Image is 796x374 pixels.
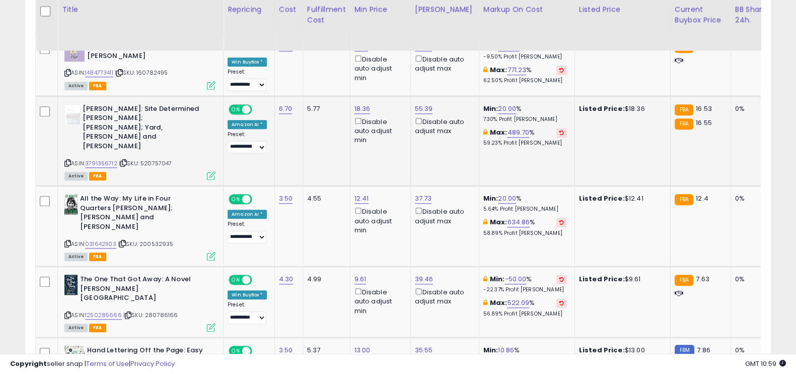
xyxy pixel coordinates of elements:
b: Min: [483,194,498,203]
a: 634.86 [507,217,530,227]
p: 5.64% Profit [PERSON_NAME] [483,206,567,213]
img: 31jd3w860EL._SL40_.jpg [64,104,80,124]
div: $18.36 [579,104,663,113]
p: 59.23% Profit [PERSON_NAME] [483,140,567,147]
div: Preset: [228,221,267,243]
div: Min Price [354,4,406,15]
span: | SKU: 160782495 [115,69,168,77]
small: FBA [675,104,693,115]
div: 5.77 [307,104,342,113]
b: Listed Price: [579,104,625,113]
a: 1250285666 [85,311,122,320]
div: Title [62,4,219,15]
div: Disable auto adjust min [354,53,403,82]
b: Max: [490,128,508,137]
a: 0316421103 [85,240,116,248]
div: 0% [735,194,768,203]
b: The One That Got Away: A Novel [PERSON_NAME][GEOGRAPHIC_DATA] [80,275,202,305]
a: 1484773411 [85,69,113,77]
div: Cost [279,4,299,15]
div: % [483,104,567,123]
b: [PERSON_NAME]: Site Determined [PERSON_NAME]; [PERSON_NAME]; Yard, [PERSON_NAME] and [PERSON_NAME] [83,104,205,154]
span: OFF [251,276,267,284]
img: 41ybr3IkB4L._SL40_.jpg [64,194,78,214]
a: 55.39 [415,104,433,114]
a: 522.09 [507,298,529,308]
div: % [483,42,567,60]
b: Listed Price: [579,194,625,203]
div: Preset: [228,301,267,324]
div: Disable auto adjust max [415,206,471,225]
p: 58.89% Profit [PERSON_NAME] [483,230,567,237]
p: -22.37% Profit [PERSON_NAME] [483,286,567,293]
a: 3.50 [279,194,293,204]
div: Markup on Cost [483,4,570,15]
a: Terms of Use [86,359,129,368]
b: Hope (Wish Series, 3) [Hardcover] [PERSON_NAME] [87,42,209,63]
span: ON [230,195,242,204]
span: All listings currently available for purchase on Amazon [64,324,88,332]
div: 0% [735,275,768,284]
a: 9.61 [354,274,367,284]
div: Disable auto adjust max [415,286,471,306]
b: Max: [490,298,508,307]
div: Current Buybox Price [675,4,727,25]
div: seller snap | | [10,359,175,369]
a: 20.00 [498,104,516,114]
a: 4.30 [279,274,294,284]
span: All listings currently available for purchase on Amazon [64,172,88,180]
strong: Copyright [10,359,47,368]
div: ASIN: [64,275,215,331]
b: All the Way: My Life in Four Quarters [PERSON_NAME]; [PERSON_NAME] and [PERSON_NAME] [80,194,202,234]
div: % [483,298,567,317]
b: Min: [483,104,498,113]
div: Disable auto adjust min [354,286,403,315]
span: OFF [251,195,267,204]
span: FBA [89,324,106,332]
div: Repricing [228,4,270,15]
span: All listings currently available for purchase on Amazon [64,82,88,90]
div: ASIN: [64,104,215,179]
small: FBA [675,194,693,205]
p: 62.50% Profit [PERSON_NAME] [483,77,567,84]
div: Fulfillment Cost [307,4,346,25]
div: Disable auto adjust max [415,116,471,136]
a: 3791356712 [85,159,117,168]
b: Listed Price: [579,274,625,284]
span: | SKU: 200532935 [118,240,174,248]
a: Privacy Policy [130,359,175,368]
span: FBA [89,82,106,90]
b: Max: [490,217,508,227]
a: 37.73 [415,194,432,204]
div: ASIN: [64,194,215,260]
i: This overrides the store level max markup for this listing [483,67,487,73]
div: % [483,66,567,84]
a: 6.70 [279,104,293,114]
b: Max: [490,65,508,75]
a: 18.36 [354,104,371,114]
a: 771.23 [507,65,526,75]
small: FBA [675,118,693,130]
div: ASIN: [64,42,215,89]
span: All listings currently available for purchase on Amazon [64,253,88,261]
div: % [483,218,567,236]
div: Preset: [228,131,267,153]
span: 16.53 [696,104,712,113]
div: Amazon AI * [228,210,267,219]
a: 20.00 [498,194,516,204]
div: % [483,194,567,213]
span: | SKU: 520757047 [119,159,172,167]
div: Win BuyBox * [228,57,267,67]
div: 4.55 [307,194,342,203]
p: 7.30% Profit [PERSON_NAME] [483,116,567,123]
span: FBA [89,253,106,261]
div: Win BuyBox * [228,290,267,299]
div: [PERSON_NAME] [415,4,475,15]
div: 0% [735,104,768,113]
div: Amazon AI * [228,120,267,129]
a: 12.41 [354,194,369,204]
div: 4.99 [307,275,342,284]
div: $9.61 [579,275,663,284]
p: 56.89% Profit [PERSON_NAME] [483,310,567,318]
div: Disable auto adjust min [354,206,403,234]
